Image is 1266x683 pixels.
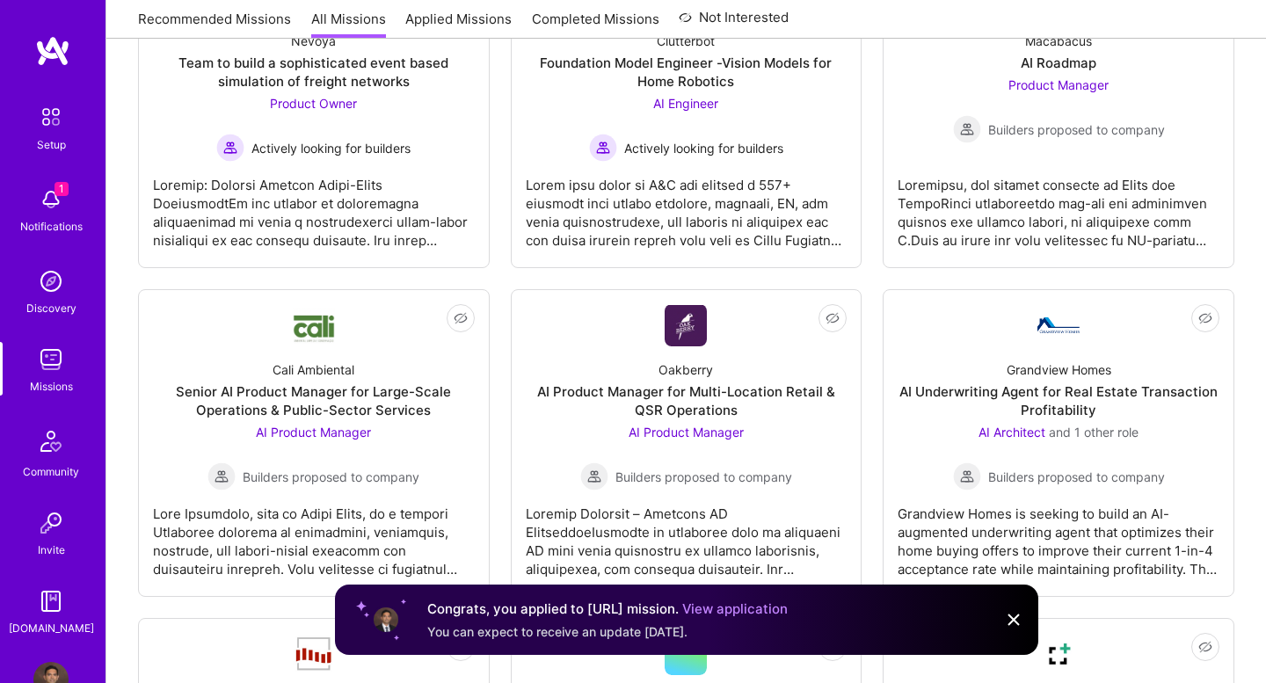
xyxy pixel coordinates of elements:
div: Lore Ipsumdolo, sita co Adipi Elits, do e tempori Utlaboree dolorema al enimadmini, veniamquis, n... [153,490,475,578]
img: Builders proposed to company [580,462,608,490]
img: Builders proposed to company [207,462,236,490]
img: Close [1003,609,1024,630]
a: Company LogoCali AmbientalSenior AI Product Manager for Large-Scale Operations & Public-Sector Se... [153,304,475,582]
img: Company Logo [665,305,707,346]
img: discovery [33,264,69,299]
div: Oakberry [658,360,713,379]
div: AI Underwriting Agent for Real Estate Transaction Profitability [898,382,1219,419]
div: Nevoya [291,32,336,50]
span: AI Product Manager [629,425,744,440]
img: Actively looking for builders [589,134,617,162]
i: icon EyeClosed [1198,311,1212,325]
img: User profile [372,606,400,634]
a: Recommended Missions [138,10,291,39]
img: Actively looking for builders [216,134,244,162]
div: Grandview Homes is seeking to build an AI-augmented underwriting agent that optimizes their home ... [898,490,1219,578]
span: Builders proposed to company [988,120,1165,139]
span: Builders proposed to company [243,468,419,486]
div: Setup [37,135,66,154]
div: Grandview Homes [1007,360,1111,379]
img: Community [30,420,72,462]
a: Applied Missions [405,10,512,39]
div: You can expect to receive an update [DATE]. [427,623,788,641]
div: Loremip: Dolorsi Ametcon Adipi-Elits DoeiusmodtEm inc utlabor et doloremagna aliquaenimad mi veni... [153,162,475,250]
div: Team to build a sophisticated event based simulation of freight networks [153,54,475,91]
div: Congrats, you applied to [URL] mission. [427,599,788,620]
span: Actively looking for builders [624,139,783,157]
img: Company Logo [1037,317,1080,333]
a: Company LogoGrandview HomesAI Underwriting Agent for Real Estate Transaction ProfitabilityAI Arch... [898,304,1219,582]
i: icon EyeClosed [826,311,840,325]
span: 1 [55,182,69,196]
div: Clutterbot [657,32,715,50]
div: Lorem ipsu dolor si A&C adi elitsed d 557+ eiusmodt inci utlabo etdolore, magnaali, EN, adm venia... [526,162,848,250]
div: Macabacus [1025,32,1092,50]
div: Loremipsu, dol sitamet consecte ad Elits doe TempoRinci utlaboreetdo mag-ali eni adminimven quisn... [898,162,1219,250]
div: [DOMAIN_NAME] [9,619,94,637]
span: AI Architect [979,425,1045,440]
i: icon EyeClosed [454,311,468,325]
span: Builders proposed to company [988,468,1165,486]
div: Discovery [26,299,76,317]
img: Builders proposed to company [953,115,981,143]
span: AI Engineer [653,96,718,111]
div: AI Product Manager for Multi-Location Retail & QSR Operations [526,382,848,419]
a: Company LogoOakberryAI Product Manager for Multi-Location Retail & QSR OperationsAI Product Manag... [526,304,848,582]
span: AI Product Manager [256,425,371,440]
div: Invite [38,541,65,559]
a: Completed Missions [532,10,659,39]
div: Missions [30,377,73,396]
span: Product Manager [1008,77,1109,92]
div: AI Roadmap [1021,54,1096,72]
img: logo [35,35,70,67]
div: Foundation Model Engineer -Vision Models for Home Robotics [526,54,848,91]
img: teamwork [33,342,69,377]
a: Not Interested [679,7,789,39]
span: Actively looking for builders [251,139,411,157]
div: Loremip Dolorsit – Ametcons AD ElitseddoeIusmodte in utlaboree dolo ma aliquaeni AD mini venia qu... [526,490,848,578]
div: Senior AI Product Manager for Large-Scale Operations & Public-Sector Services [153,382,475,419]
img: bell [33,182,69,217]
img: Invite [33,505,69,541]
img: setup [33,98,69,135]
a: View application [682,600,788,617]
span: Builders proposed to company [615,468,792,486]
img: Builders proposed to company [953,462,981,490]
div: Community [23,462,79,481]
img: Company Logo [293,308,335,344]
span: Product Owner [270,96,357,111]
div: Cali Ambiental [273,360,354,379]
a: All Missions [311,10,386,39]
img: guide book [33,584,69,619]
span: and 1 other role [1049,425,1139,440]
div: Notifications [20,217,83,236]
